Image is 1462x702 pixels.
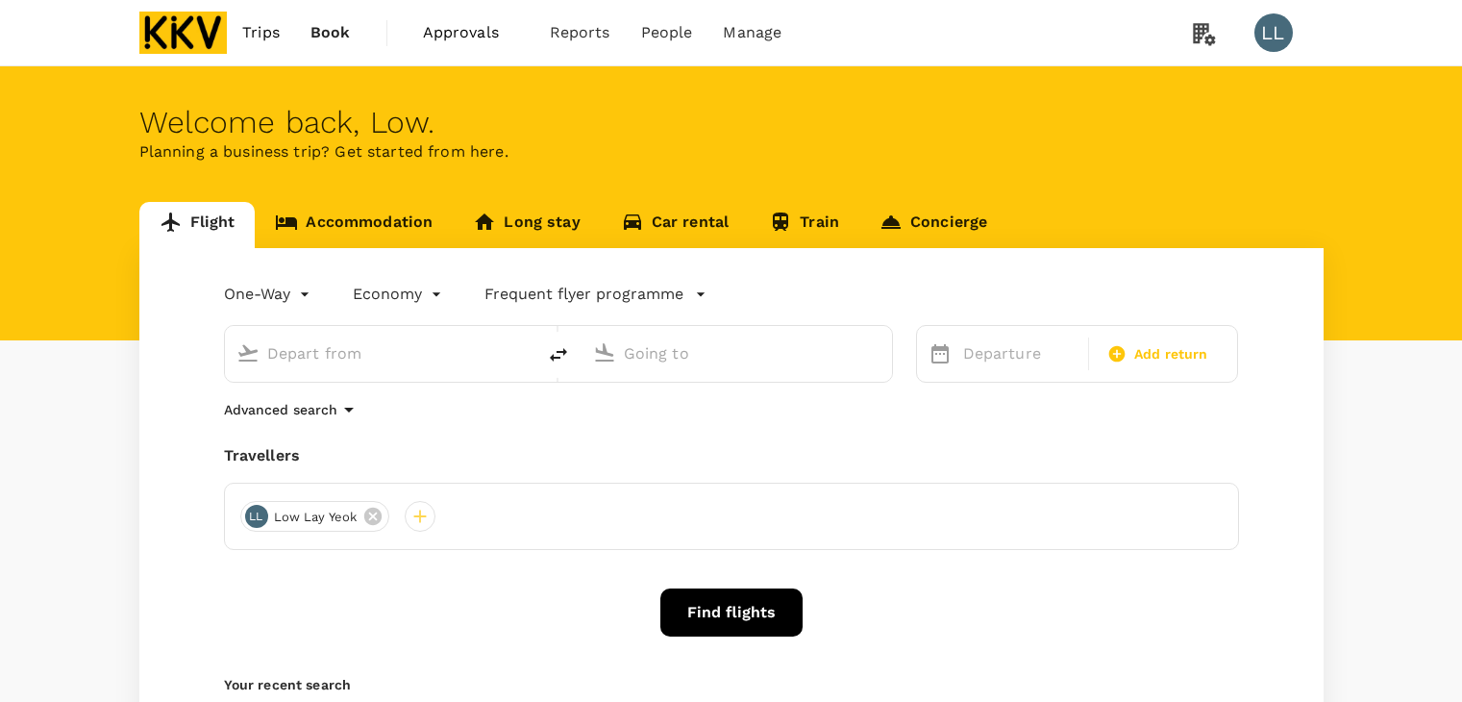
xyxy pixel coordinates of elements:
[522,351,526,355] button: Open
[1254,13,1293,52] div: LL
[240,501,390,532] div: LLLow Lay Yeok
[423,21,519,44] span: Approvals
[963,342,1077,365] p: Departure
[242,21,280,44] span: Trips
[139,105,1324,140] div: Welcome back , Low .
[624,338,852,368] input: Going to
[139,202,256,248] a: Flight
[224,675,1239,694] p: Your recent search
[1134,344,1208,364] span: Add return
[879,351,882,355] button: Open
[535,332,582,378] button: delete
[641,21,693,44] span: People
[484,283,683,306] p: Frequent flyer programme
[139,140,1324,163] p: Planning a business trip? Get started from here.
[267,338,495,368] input: Depart from
[353,279,446,310] div: Economy
[255,202,453,248] a: Accommodation
[310,21,351,44] span: Book
[660,589,803,637] button: Find flights
[224,398,360,421] button: Advanced search
[601,202,750,248] a: Car rental
[859,202,1007,248] a: Concierge
[245,505,268,528] div: LL
[550,21,610,44] span: Reports
[139,12,228,54] img: KKV Supply Chain Sdn Bhd
[224,400,337,419] p: Advanced search
[262,508,369,527] span: Low Lay Yeok
[723,21,781,44] span: Manage
[749,202,859,248] a: Train
[224,279,314,310] div: One-Way
[453,202,600,248] a: Long stay
[224,444,1239,467] div: Travellers
[484,283,706,306] button: Frequent flyer programme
